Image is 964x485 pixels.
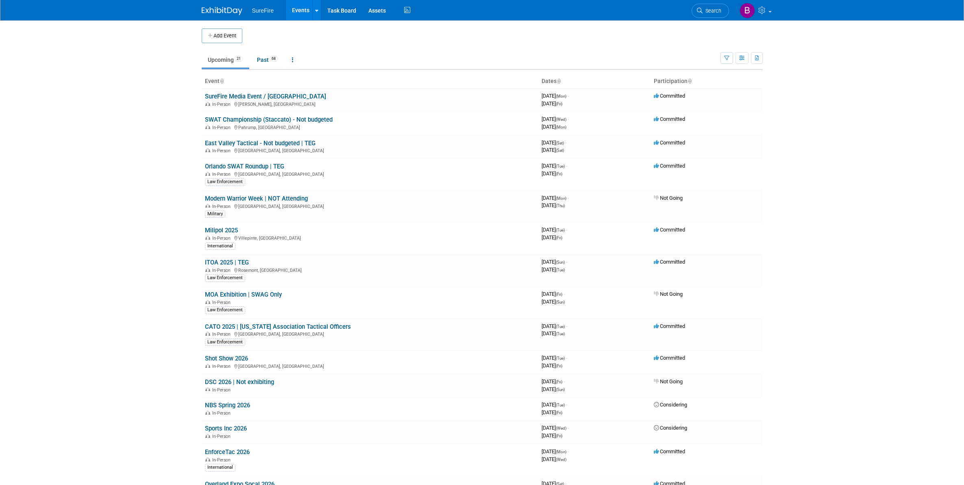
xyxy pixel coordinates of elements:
[654,116,685,122] span: Committed
[556,148,564,153] span: (Sat)
[205,124,535,130] div: Pahrump, [GEOGRAPHIC_DATA]
[654,140,685,146] span: Committed
[651,74,763,88] th: Participation
[564,378,565,385] span: -
[212,300,233,305] span: In-Person
[542,378,565,385] span: [DATE]
[205,236,210,240] img: In-Person Event
[212,204,233,209] span: In-Person
[205,378,274,386] a: DSC 2026 | Not exhibiting
[205,411,210,415] img: In-Person Event
[692,4,729,18] a: Search
[556,434,562,438] span: (Fri)
[205,203,535,209] div: [GEOGRAPHIC_DATA], [GEOGRAPHIC_DATA]
[542,386,565,392] span: [DATE]
[542,93,569,99] span: [DATE]
[542,124,566,130] span: [DATE]
[212,172,233,177] span: In-Person
[568,448,569,454] span: -
[205,242,235,250] div: International
[205,355,248,362] a: Shot Show 2026
[654,355,685,361] span: Committed
[542,323,567,329] span: [DATE]
[542,259,567,265] span: [DATE]
[566,163,567,169] span: -
[654,291,683,297] span: Not Going
[542,100,562,107] span: [DATE]
[556,450,566,454] span: (Mon)
[654,163,685,169] span: Committed
[542,267,565,273] span: [DATE]
[205,339,245,346] div: Law Enforcement
[542,195,569,201] span: [DATE]
[556,117,566,122] span: (Wed)
[542,363,562,369] span: [DATE]
[202,7,242,15] img: ExhibitDay
[654,402,687,408] span: Considering
[542,234,562,240] span: [DATE]
[205,364,210,368] img: In-Person Event
[566,259,567,265] span: -
[205,195,308,202] a: Modern Warrior Week | NOT Attending
[205,267,535,273] div: Rosemont, [GEOGRAPHIC_DATA]
[556,141,564,145] span: (Sat)
[205,425,247,432] a: Sports Inc 2026
[542,170,562,177] span: [DATE]
[568,116,569,122] span: -
[556,260,565,264] span: (Sun)
[205,102,210,106] img: In-Person Event
[205,93,326,100] a: SureFire Media Event / [GEOGRAPHIC_DATA]
[542,355,567,361] span: [DATE]
[205,332,210,336] img: In-Person Event
[654,195,683,201] span: Not Going
[654,425,687,431] span: Considering
[205,116,333,123] a: SWAT Championship (Staccato) - Not budgeted
[542,330,565,336] span: [DATE]
[556,300,565,304] span: (Sun)
[556,332,565,336] span: (Tue)
[252,7,274,14] span: SureFire
[205,457,210,461] img: In-Person Event
[556,125,566,129] span: (Mon)
[556,380,562,384] span: (Fri)
[654,227,685,233] span: Committed
[205,163,284,170] a: Orlando SWAT Roundup | TEG
[205,234,535,241] div: Villepinte, [GEOGRAPHIC_DATA]
[205,170,535,177] div: [GEOGRAPHIC_DATA], [GEOGRAPHIC_DATA]
[568,195,569,201] span: -
[212,457,233,463] span: In-Person
[542,409,562,415] span: [DATE]
[542,227,567,233] span: [DATE]
[542,402,567,408] span: [DATE]
[212,332,233,337] span: In-Person
[542,291,565,297] span: [DATE]
[205,210,225,218] div: Military
[205,100,535,107] div: [PERSON_NAME], [GEOGRAPHIC_DATA]
[556,356,565,360] span: (Tue)
[557,78,561,84] a: Sort by Start Date
[542,140,566,146] span: [DATE]
[654,323,685,329] span: Committed
[212,411,233,416] span: In-Person
[212,236,233,241] span: In-Person
[205,268,210,272] img: In-Person Event
[234,56,243,62] span: 21
[566,323,567,329] span: -
[556,292,562,297] span: (Fri)
[566,227,567,233] span: -
[212,268,233,273] span: In-Person
[205,259,249,266] a: ITOA 2025 | TEG
[542,448,569,454] span: [DATE]
[556,426,566,430] span: (Wed)
[542,433,562,439] span: [DATE]
[556,411,562,415] span: (Fri)
[205,306,245,314] div: Law Enforcement
[205,448,250,456] a: EnforceTac 2026
[212,148,233,153] span: In-Person
[703,8,721,14] span: Search
[556,164,565,168] span: (Tue)
[205,178,245,186] div: Law Enforcement
[205,172,210,176] img: In-Person Event
[654,378,683,385] span: Not Going
[542,456,566,462] span: [DATE]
